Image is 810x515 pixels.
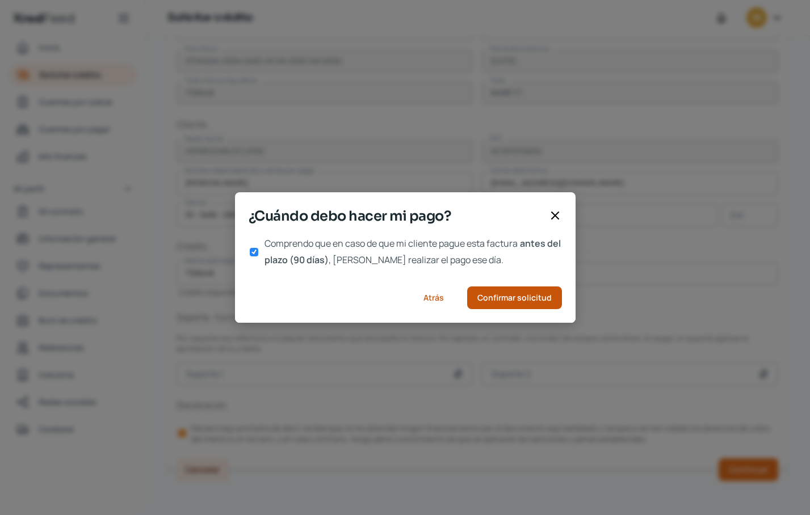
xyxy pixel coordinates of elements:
[423,294,444,302] span: Atrás
[410,286,458,309] button: Atrás
[249,206,544,226] span: ¿Cuándo debo hacer mi pago?
[477,294,552,302] span: Confirmar solicitud
[329,254,503,266] span: , [PERSON_NAME] realizar el pago ese día.
[467,286,562,309] button: Confirmar solicitud
[265,237,518,250] span: Comprendo que en caso de que mi cliente pague esta factura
